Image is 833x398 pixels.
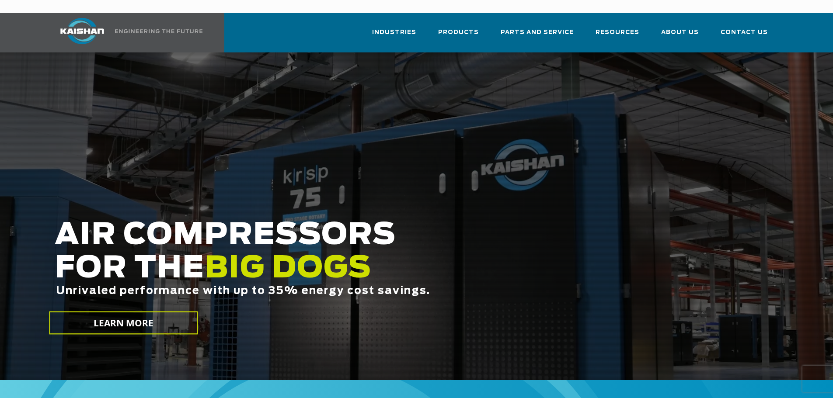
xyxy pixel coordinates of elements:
h2: AIR COMPRESSORS FOR THE [55,219,656,324]
span: Industries [372,28,416,38]
span: Resources [596,28,639,38]
span: Contact Us [721,28,768,38]
span: About Us [661,28,699,38]
a: Resources [596,21,639,51]
a: Products [438,21,479,51]
a: About Us [661,21,699,51]
span: LEARN MORE [93,317,153,329]
img: kaishan logo [49,18,115,44]
a: Industries [372,21,416,51]
a: Contact Us [721,21,768,51]
span: Products [438,28,479,38]
a: Kaishan USA [49,13,204,52]
span: Unrivaled performance with up to 35% energy cost savings. [56,286,430,296]
a: Parts and Service [501,21,574,51]
img: Engineering the future [115,29,202,33]
span: Parts and Service [501,28,574,38]
span: BIG DOGS [205,254,372,284]
a: LEARN MORE [49,311,198,335]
